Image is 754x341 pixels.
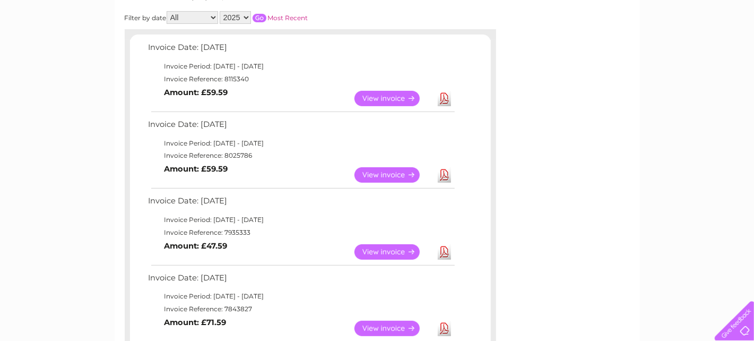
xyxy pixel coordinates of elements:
a: Blog [662,45,677,53]
td: Invoice Period: [DATE] - [DATE] [146,137,456,150]
b: Amount: £71.59 [164,318,227,327]
td: Invoice Period: [DATE] - [DATE] [146,290,456,303]
td: Invoice Reference: 8115340 [146,73,456,86]
td: Invoice Reference: 7843827 [146,303,456,316]
img: logo.png [27,28,81,60]
td: Invoice Period: [DATE] - [DATE] [146,214,456,226]
a: Download [438,321,451,336]
b: Amount: £59.59 [164,164,228,174]
b: Amount: £59.59 [164,88,228,97]
a: 0333 014 3131 [554,5,627,19]
td: Invoice Reference: 7935333 [146,226,456,239]
a: View [354,167,432,183]
a: Contact [683,45,709,53]
a: View [354,91,432,106]
a: Download [438,91,451,106]
a: Download [438,167,451,183]
a: View [354,244,432,260]
td: Invoice Period: [DATE] - [DATE] [146,60,456,73]
td: Invoice Reference: 8025786 [146,149,456,162]
b: Amount: £47.59 [164,241,228,251]
a: Most Recent [268,14,308,22]
a: Log out [719,45,744,53]
a: Water [567,45,587,53]
div: Clear Business is a trading name of Verastar Limited (registered in [GEOGRAPHIC_DATA] No. 3667643... [127,6,628,52]
td: Invoice Date: [DATE] [146,194,456,214]
a: Energy [594,45,617,53]
div: Filter by date [125,11,403,24]
td: Invoice Date: [DATE] [146,40,456,60]
a: Telecoms [623,45,655,53]
td: Invoice Date: [DATE] [146,117,456,137]
a: Download [438,244,451,260]
a: View [354,321,432,336]
td: Invoice Date: [DATE] [146,271,456,291]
